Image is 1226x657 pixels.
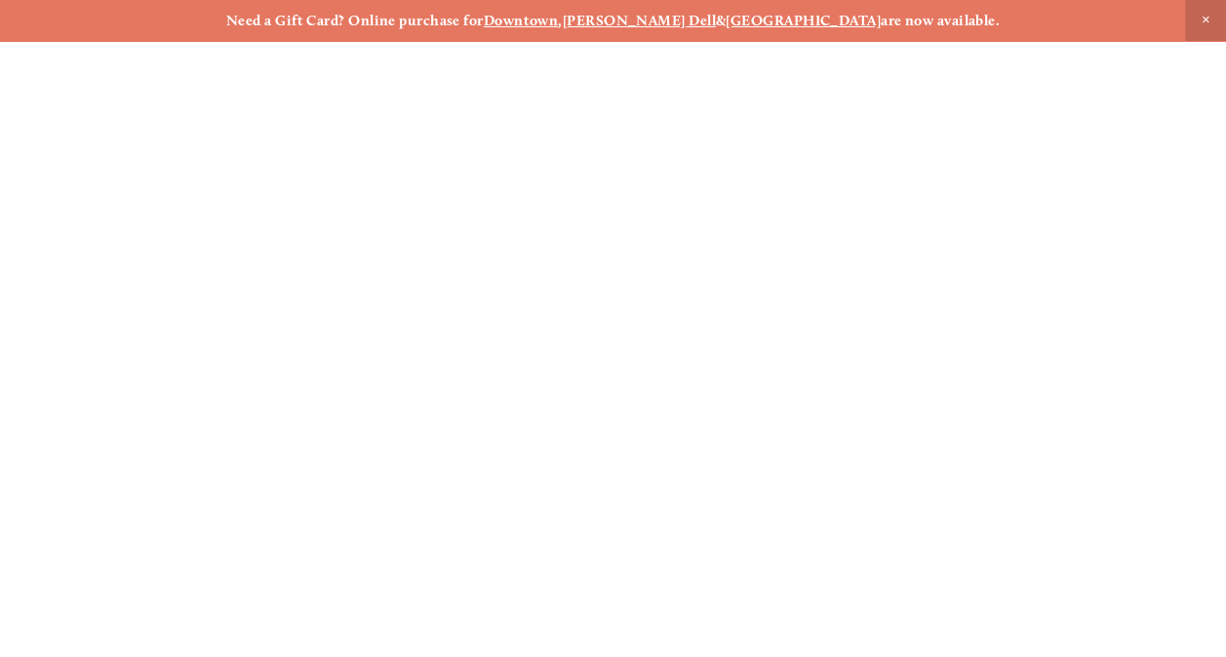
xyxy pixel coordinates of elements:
[558,12,562,29] strong: ,
[716,12,726,29] strong: &
[881,12,1000,29] strong: are now available.
[726,12,881,29] a: [GEOGRAPHIC_DATA]
[226,12,484,29] strong: Need a Gift Card? Online purchase for
[563,12,716,29] a: [PERSON_NAME] Dell
[484,12,559,29] a: Downtown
